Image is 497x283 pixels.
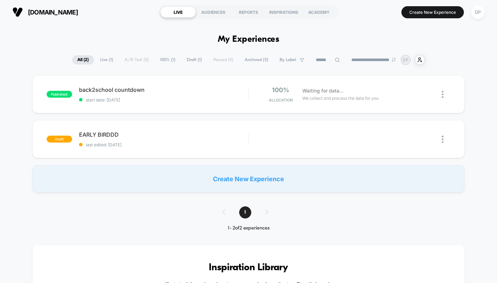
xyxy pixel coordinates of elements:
h3: Inspiration Library [53,262,444,273]
span: 100% ( 1 ) [155,55,181,65]
div: INSPIRATIONS [266,7,301,18]
span: All ( 2 ) [72,55,94,65]
span: back2school countdown [79,86,248,93]
span: Archived ( 3 ) [240,55,273,65]
img: close [442,136,444,143]
img: close [442,91,444,98]
button: DP [469,5,487,19]
span: By Label [280,57,296,62]
span: start date: [DATE] [79,97,248,103]
h1: My Experiences [218,35,280,45]
div: Create New Experience [32,165,465,193]
span: draft [47,136,72,143]
span: Draft ( 1 ) [182,55,207,65]
span: Allocation [269,98,293,103]
div: 1 - 2 of 2 experiences [215,225,282,231]
span: EARLY BIRDDD [79,131,248,138]
p: DP [403,57,409,62]
span: We collect and process the data for you [302,95,379,101]
span: Waiting for data... [302,87,343,95]
div: LIVE [160,7,196,18]
img: Visually logo [12,7,23,17]
div: AUDIENCES [196,7,231,18]
span: published [47,91,72,98]
div: ACADEMY [301,7,337,18]
div: REPORTS [231,7,266,18]
span: [DOMAIN_NAME] [28,9,78,16]
span: 100% [272,86,289,94]
button: [DOMAIN_NAME] [10,7,80,18]
div: DP [471,6,485,19]
span: last edited: [DATE] [79,142,248,147]
span: 1 [239,206,251,218]
span: Live ( 1 ) [95,55,118,65]
img: end [392,58,396,62]
button: Create New Experience [401,6,464,18]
